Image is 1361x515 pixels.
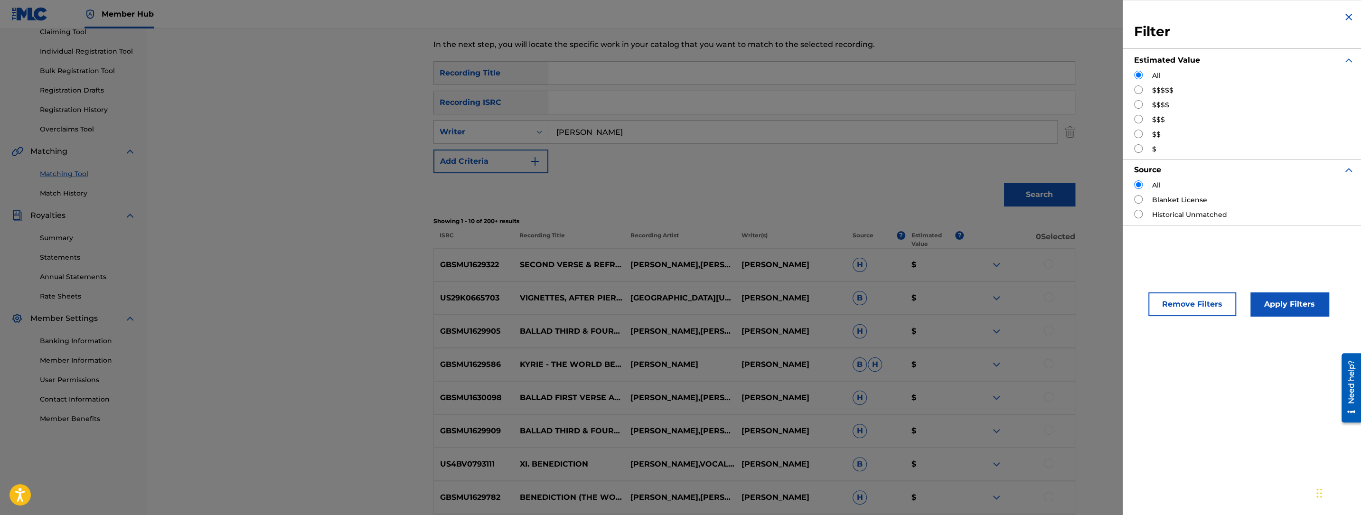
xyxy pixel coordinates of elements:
[1004,183,1075,206] button: Search
[624,459,735,470] p: [PERSON_NAME],VOCALESSENCE,MONROE CROSSING
[905,425,964,437] p: $
[1152,130,1161,140] label: $$
[40,188,136,198] a: Match History
[735,231,846,248] p: Writer(s)
[624,231,735,248] p: Recording Artist
[513,459,624,470] p: XI. BENEDICTION
[964,231,1075,248] p: 0 Selected
[30,313,98,324] span: Member Settings
[513,492,624,503] p: BENEDICTION (THE WORLD BELOVED: A BLUEGRASS MASS) - BALANCED VOICES
[1343,11,1354,23] img: close
[624,359,735,370] p: [PERSON_NAME]
[40,291,136,301] a: Rate Sheets
[513,326,624,337] p: BALLAD THIRD & FOURTH VERSES - THE WORLD BELOVED: A BLUEGRASS MASS - BALANCED VOICES
[30,210,66,221] span: Royalties
[1134,56,1200,65] strong: Estimated Value
[624,492,735,503] p: [PERSON_NAME],[PERSON_NAME]
[735,392,846,403] p: [PERSON_NAME]
[433,150,548,173] button: Add Criteria
[40,414,136,424] a: Member Benefits
[905,326,964,337] p: $
[853,424,867,438] span: H
[11,146,23,157] img: Matching
[1152,100,1169,110] label: $$$$
[905,392,964,403] p: $
[84,9,96,20] img: Top Rightsholder
[853,357,867,372] span: B
[1314,469,1361,515] iframe: Chat Widget
[11,7,48,21] img: MLC Logo
[102,9,154,19] span: Member Hub
[991,459,1002,470] img: expand
[40,375,136,385] a: User Permissions
[434,459,514,470] p: US4BV0793111
[529,156,541,167] img: 9d2ae6d4665cec9f34b9.svg
[433,217,1075,225] p: Showing 1 - 10 of 200+ results
[1152,71,1161,81] label: All
[433,231,513,248] p: ISRC
[40,336,136,346] a: Banking Information
[40,27,136,37] a: Claiming Tool
[1152,144,1156,154] label: $
[1152,210,1227,220] label: Historical Unmatched
[853,231,873,248] p: Source
[868,357,882,372] span: H
[853,324,867,338] span: H
[124,313,136,324] img: expand
[434,392,514,403] p: GBSMU1630098
[735,292,846,304] p: [PERSON_NAME]
[1343,164,1354,176] img: expand
[40,105,136,115] a: Registration History
[11,210,23,221] img: Royalties
[735,259,846,271] p: [PERSON_NAME]
[1250,292,1329,316] button: Apply Filters
[1152,85,1173,95] label: $$$$$
[853,457,867,471] span: B
[905,492,964,503] p: $
[911,231,955,248] p: Estimated Value
[991,326,1002,337] img: expand
[434,425,514,437] p: GBSMU1629909
[434,259,514,271] p: GBSMU1629322
[735,492,846,503] p: [PERSON_NAME]
[991,359,1002,370] img: expand
[40,272,136,282] a: Annual Statements
[1134,165,1161,174] strong: Source
[40,253,136,262] a: Statements
[40,47,136,56] a: Individual Registration Tool
[1334,349,1361,428] iframe: Resource Center
[905,292,964,304] p: $
[513,231,624,248] p: Recording Title
[853,391,867,405] span: H
[991,292,1002,304] img: expand
[1134,23,1354,40] h3: Filter
[853,291,867,305] span: B
[30,146,67,157] span: Matching
[1148,292,1236,316] button: Remove Filters
[624,425,735,437] p: [PERSON_NAME],[PERSON_NAME]
[853,258,867,272] span: H
[434,492,514,503] p: GBSMU1629782
[1152,180,1161,190] label: All
[434,326,514,337] p: GBSMU1629905
[1316,479,1322,507] div: Drag
[513,359,624,370] p: KYRIE - THE WORLD BELOVED: A BLUEGRASS MASS - BASS 1 PREDOMINANT
[513,292,624,304] p: VIGNETTES, AFTER PIERIDES: [MEDICAL_DATA]
[40,356,136,365] a: Member Information
[1152,195,1207,205] label: Blanket License
[40,233,136,243] a: Summary
[11,313,23,324] img: Member Settings
[513,392,624,403] p: BALLAD FIRST VERSE AND [PERSON_NAME] - THE WORLD BELOVED: A BLUEGRASS MASS - TENOR 1 PREDOMINANT
[40,66,136,76] a: Bulk Registration Tool
[735,359,846,370] p: [PERSON_NAME]
[1343,55,1354,66] img: expand
[433,61,1075,211] form: Search Form
[853,490,867,505] span: H
[735,425,846,437] p: [PERSON_NAME]
[433,39,928,50] p: In the next step, you will locate the specific work in your catalog that you want to match to the...
[624,259,735,271] p: [PERSON_NAME],[PERSON_NAME]
[735,326,846,337] p: [PERSON_NAME]
[513,425,624,437] p: BALLAD THIRD & FOURTH VERSES - THE WORLD BELOVED: A BLUEGRASS MASS - SOPRANO 2 PREDOMINANT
